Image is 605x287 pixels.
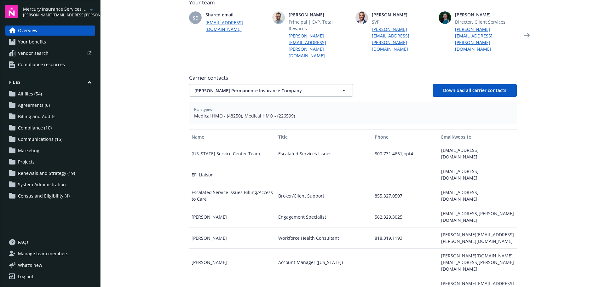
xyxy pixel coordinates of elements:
span: [PERSON_NAME] Permanente Insurance Company [194,87,326,94]
div: [PERSON_NAME] [189,227,276,249]
button: Name [189,129,276,144]
span: Overview [18,26,37,36]
img: photo [355,11,368,24]
div: 800.731.4661,opt4 [372,143,439,164]
button: Files [5,80,95,88]
span: What ' s new [18,262,42,268]
button: [PERSON_NAME] Permanente Insurance Company [189,84,353,97]
div: Phone [375,134,436,140]
span: Manage team members [18,249,68,259]
span: Renewals and Strategy (19) [18,168,75,178]
img: photo [439,11,451,24]
div: Account Manager ([US_STATE]) [276,249,372,276]
button: Download all carrier contacts [433,84,517,97]
div: Title [278,134,370,140]
div: [PERSON_NAME][DOMAIN_NAME][EMAIL_ADDRESS][PERSON_NAME][DOMAIN_NAME] [439,249,517,276]
a: Communications (15) [5,134,95,144]
a: [PERSON_NAME][EMAIL_ADDRESS][PERSON_NAME][DOMAIN_NAME] [372,26,434,52]
div: Workforce Health Consultant [276,227,372,249]
span: Communications (15) [18,134,62,144]
span: Mercury Insurance Services, LLC [23,6,88,12]
span: Compliance (10) [18,123,52,133]
a: Marketing [5,146,95,156]
span: Principal | EVP, Total Rewards [289,19,350,32]
span: Projects [18,157,35,167]
span: Medical HMO - (48250), Medical HMO - (226599) [194,112,512,119]
span: FAQs [18,237,29,247]
a: System Administration [5,180,95,190]
a: FAQs [5,237,95,247]
div: [EMAIL_ADDRESS][PERSON_NAME][DOMAIN_NAME] [439,206,517,227]
a: Census and Eligibility (4) [5,191,95,201]
div: EFI Liaison [189,164,276,185]
button: Title [276,129,372,144]
span: SE [193,14,198,21]
a: Billing and Audits [5,112,95,122]
span: Census and Eligibility (4) [18,191,70,201]
a: Agreements (6) [5,100,95,110]
div: [PERSON_NAME][EMAIL_ADDRESS][PERSON_NAME][DOMAIN_NAME] [439,227,517,249]
span: System Administration [18,180,66,190]
a: [PERSON_NAME][EMAIL_ADDRESS][PERSON_NAME][DOMAIN_NAME] [455,26,517,52]
span: Your benefits [18,37,46,47]
span: Vendor search [18,48,49,58]
span: Carrier contacts [189,74,517,82]
button: Mercury Insurance Services, LLC[PERSON_NAME][EMAIL_ADDRESS][PERSON_NAME][DOMAIN_NAME]arrowDropDown [23,5,95,18]
span: SVP [372,19,434,25]
div: [PERSON_NAME] [189,249,276,276]
div: [PERSON_NAME] [189,206,276,227]
a: [PERSON_NAME][EMAIL_ADDRESS][PERSON_NAME][DOMAIN_NAME] [289,32,350,59]
button: Phone [372,129,439,144]
div: Engagement Specialist [276,206,372,227]
div: 818.319.1193 [372,227,439,249]
div: [EMAIL_ADDRESS][DOMAIN_NAME] [439,185,517,206]
a: Overview [5,26,95,36]
div: 562.329.3025 [372,206,439,227]
a: Compliance (10) [5,123,95,133]
span: [PERSON_NAME] [289,11,350,18]
div: [EMAIL_ADDRESS][DOMAIN_NAME] [439,143,517,164]
div: [US_STATE] Service Center Team [189,143,276,164]
span: Marketing [18,146,39,156]
span: Plan types [194,107,512,112]
div: [EMAIL_ADDRESS][DOMAIN_NAME] [439,164,517,185]
span: Agreements (6) [18,100,50,110]
span: Director, Client Services [455,19,517,25]
span: Compliance resources [18,60,65,70]
a: Renewals and Strategy (19) [5,168,95,178]
span: All files (54) [18,89,42,99]
a: Manage team members [5,249,95,259]
a: [EMAIL_ADDRESS][DOMAIN_NAME] [205,19,267,32]
a: Your benefits [5,37,95,47]
a: Projects [5,157,95,167]
button: What's new [5,262,52,268]
span: [PERSON_NAME] [455,11,517,18]
span: Billing and Audits [18,112,55,122]
div: Email/website [441,134,514,140]
a: arrowDropDown [88,6,95,13]
a: All files (54) [5,89,95,99]
span: [PERSON_NAME][EMAIL_ADDRESS][PERSON_NAME][DOMAIN_NAME] [23,12,88,18]
div: Log out [18,272,33,282]
span: [PERSON_NAME] [372,11,434,18]
a: Vendor search [5,48,95,58]
img: navigator-logo.svg [5,5,18,18]
div: Escalated Services Issues [276,143,372,164]
a: Next [522,30,532,40]
div: Escalated Service Issues Billing/Access to Care [189,185,276,206]
div: Broker/Client Support [276,185,372,206]
span: Shared email [205,11,267,18]
div: Name [192,134,273,140]
div: 855.327.0507 [372,185,439,206]
a: Compliance resources [5,60,95,70]
span: Download all carrier contacts [443,87,506,93]
button: Email/website [439,129,517,144]
img: photo [272,11,285,24]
